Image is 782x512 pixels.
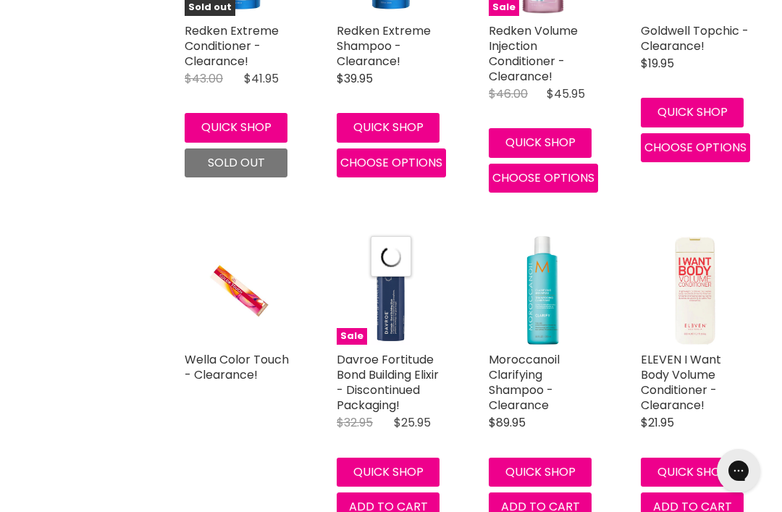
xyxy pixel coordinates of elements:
[641,414,674,431] span: $21.95
[641,55,674,72] span: $19.95
[203,236,275,345] img: Wella Color Touch - Clearance!
[185,113,287,142] button: Quick shop
[185,236,293,345] a: Wella Color Touch - Clearance!
[337,236,445,345] img: Davroe Fortitude Bond Building Elixir - Discontinued Packaging!
[710,444,768,498] iframe: Gorgias live chat messenger
[547,85,585,102] span: $45.95
[185,148,287,177] button: Sold out
[337,458,440,487] button: Quick shop
[489,236,597,345] a: Moroccanoil Clarifying Shampoo - Clearance
[641,236,749,345] img: ELEVEN I Want Body Volume Conditioner - Clearance!
[337,328,367,345] span: Sale
[641,351,721,414] a: ELEVEN I Want Body Volume Conditioner - Clearance!
[527,236,560,345] img: Moroccanoil Clarifying Shampoo - Clearance
[337,113,440,142] button: Quick shop
[337,22,431,70] a: Redken Extreme Shampoo - Clearance!
[340,154,442,171] span: Choose options
[641,98,744,127] button: Quick shop
[337,148,446,177] button: Choose options
[641,133,750,162] button: Choose options
[208,154,265,171] span: Sold out
[489,414,526,431] span: $89.95
[489,458,592,487] button: Quick shop
[489,164,598,193] button: Choose options
[337,351,439,414] a: Davroe Fortitude Bond Building Elixir - Discontinued Packaging!
[185,22,279,70] a: Redken Extreme Conditioner - Clearance!
[489,22,578,85] a: Redken Volume Injection Conditioner - Clearance!
[644,139,747,156] span: Choose options
[394,414,431,431] span: $25.95
[337,414,373,431] span: $32.95
[185,351,289,383] a: Wella Color Touch - Clearance!
[337,70,373,87] span: $39.95
[244,70,279,87] span: $41.95
[185,70,223,87] span: $43.00
[337,236,445,345] a: Davroe Fortitude Bond Building Elixir - Discontinued Packaging! Sale
[641,22,749,54] a: Goldwell Topchic - Clearance!
[492,169,594,186] span: Choose options
[641,458,744,487] button: Quick shop
[489,351,560,414] a: Moroccanoil Clarifying Shampoo - Clearance
[489,128,592,157] button: Quick shop
[489,85,528,102] span: $46.00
